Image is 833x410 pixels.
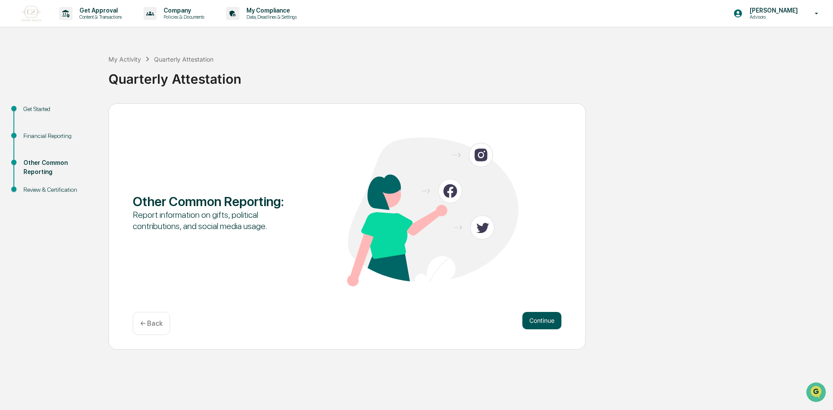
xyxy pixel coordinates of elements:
div: Report information on gifts, political contributions, and social media usage. [133,209,304,232]
p: ← Back [140,319,163,328]
img: Other Common Reporting [347,138,518,286]
p: Content & Transactions [72,14,126,20]
a: 🖐️Preclearance [5,106,59,121]
div: 🔎 [9,127,16,134]
a: Powered byPylon [61,147,105,154]
div: Start new chat [30,66,142,75]
a: 🔎Data Lookup [5,122,58,138]
div: Quarterly Attestation [108,64,829,87]
p: Company [157,7,209,14]
div: Other Common Reporting [23,158,95,177]
div: Quarterly Attestation [154,56,213,63]
button: Start new chat [148,69,158,79]
span: Pylon [86,147,105,154]
p: Get Approval [72,7,126,14]
span: Attestations [72,109,108,118]
div: Financial Reporting [23,131,95,141]
img: 1746055101610-c473b297-6a78-478c-a979-82029cc54cd1 [9,66,24,82]
p: Advisors [743,14,802,20]
span: Data Lookup [17,126,55,134]
p: Policies & Documents [157,14,209,20]
p: How can we help? [9,18,158,32]
a: 🗄️Attestations [59,106,111,121]
div: Other Common Reporting : [133,194,304,209]
div: Get Started [23,105,95,114]
div: 🖐️ [9,110,16,117]
div: We're available if you need us! [30,75,110,82]
div: Review & Certification [23,185,95,194]
p: My Compliance [239,7,301,14]
p: Data, Deadlines & Settings [239,14,301,20]
img: logo [21,6,42,21]
div: My Activity [108,56,141,63]
div: 🗄️ [63,110,70,117]
span: Preclearance [17,109,56,118]
button: Continue [522,312,561,329]
p: [PERSON_NAME] [743,7,802,14]
iframe: Open customer support [805,381,829,405]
